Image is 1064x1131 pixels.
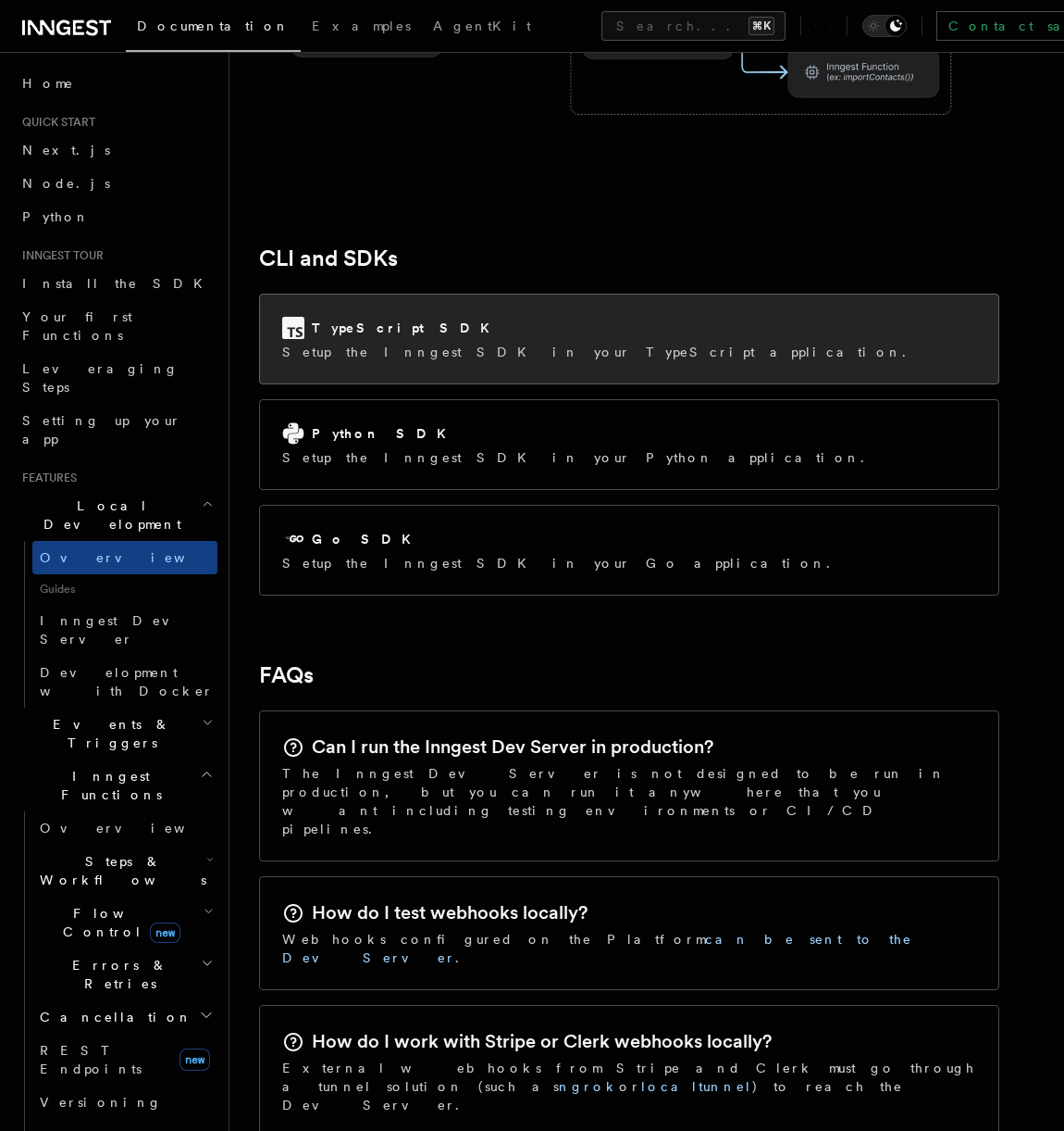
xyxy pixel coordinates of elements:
[32,956,201,993] span: Errors & Retries
[22,143,110,157] span: Next.js
[282,764,976,838] p: The Inngest Dev Server is not designed to be run in production, but you can run it anywhere that ...
[32,1034,217,1086] a: REST Endpointsnew
[282,554,841,572] p: Setup the Inngest SDK in your Go application.
[40,1095,162,1110] span: Versioning
[282,1059,976,1114] p: External webhooks from Stripe and Clerk must go through a tunnel solution (such as or ) to reach ...
[40,821,230,836] span: Overview
[312,530,422,548] h2: Go SDK
[282,930,976,967] p: Webhooks configured on the Platform .
[312,319,501,337] h2: TypeScript SDK
[22,209,90,224] span: Python
[40,613,198,647] span: Inngest Dev Server
[862,15,907,37] button: Toggle dark mode
[15,489,217,541] button: Local Development
[15,267,217,300] a: Install the SDK
[15,248,104,263] span: Inngest tour
[32,845,217,897] button: Steps & Workflows
[15,471,77,485] span: Features
[22,309,132,343] span: Your first Functions
[32,604,217,656] a: Inngest Dev Server
[259,505,999,596] a: Go SDKSetup the Inngest SDK in your Go application.
[15,708,217,760] button: Events & Triggers
[15,200,217,233] a: Python
[126,6,301,52] a: Documentation
[15,167,217,200] a: Node.js
[312,1028,772,1054] h2: How do I work with Stripe or Clerk webhooks locally?
[22,276,214,291] span: Install the SDK
[150,923,180,943] span: new
[259,662,314,688] a: FAQs
[22,361,179,395] span: Leveraging Steps
[601,11,786,41] button: Search...⌘K
[32,1008,192,1026] span: Cancellation
[259,245,398,271] a: CLI and SDKs
[433,19,531,33] span: AgentKit
[22,176,110,191] span: Node.js
[312,424,457,443] h2: Python SDK
[32,897,217,949] button: Flow Controlnew
[312,734,713,760] h2: Can I run the Inngest Dev Server in production?
[15,496,202,534] span: Local Development
[40,665,214,698] span: Development with Docker
[32,811,217,845] a: Overview
[179,1049,210,1071] span: new
[282,343,917,361] p: Setup the Inngest SDK in your TypeScript application.
[422,6,542,50] a: AgentKit
[15,767,200,804] span: Inngest Functions
[32,949,217,1000] button: Errors & Retries
[282,448,875,467] p: Setup the Inngest SDK in your Python application.
[259,399,999,490] a: Python SDKSetup the Inngest SDK in your Python application.
[15,760,217,811] button: Inngest Functions
[15,300,217,352] a: Your first Functions
[137,19,290,33] span: Documentation
[559,1079,619,1094] a: ngrok
[312,19,411,33] span: Examples
[32,656,217,708] a: Development with Docker
[259,294,999,384] a: TypeScript SDKSetup the Inngest SDK in your TypeScript application.
[32,852,206,889] span: Steps & Workflows
[749,17,774,35] kbd: ⌘K
[22,74,74,93] span: Home
[15,541,217,708] div: Local Development
[32,541,217,574] a: Overview
[40,1043,142,1076] span: REST Endpoints
[15,404,217,456] a: Setting up your app
[312,899,588,925] h2: How do I test webhooks locally?
[32,1086,217,1119] a: Versioning
[32,1000,217,1034] button: Cancellation
[15,67,217,100] a: Home
[15,133,217,167] a: Next.js
[15,715,202,752] span: Events & Triggers
[641,1079,752,1094] a: localtunnel
[40,550,230,565] span: Overview
[301,6,422,50] a: Examples
[22,413,181,446] span: Setting up your app
[32,574,217,604] span: Guides
[15,115,95,130] span: Quick start
[32,904,204,941] span: Flow Control
[15,352,217,404] a: Leveraging Steps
